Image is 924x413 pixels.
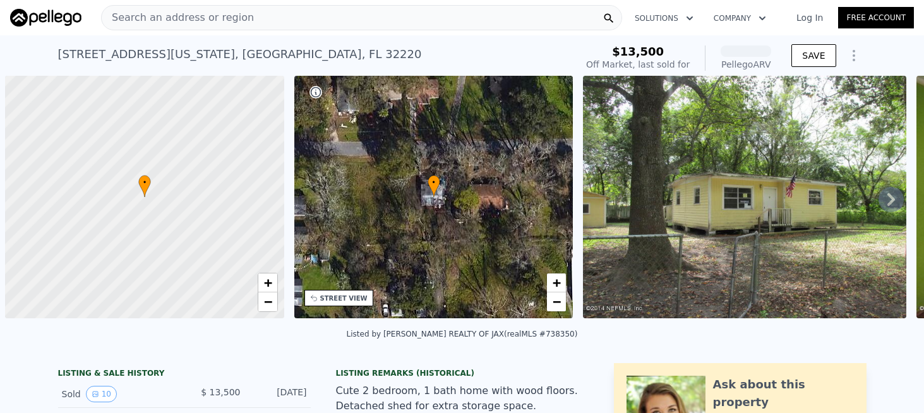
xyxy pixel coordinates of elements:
div: STREET VIEW [320,294,368,303]
span: + [553,275,561,290]
span: − [263,294,272,309]
span: + [263,275,272,290]
div: Off Market, last sold for [586,58,690,71]
button: Solutions [625,7,704,30]
a: Zoom out [547,292,566,311]
span: $13,500 [612,45,664,58]
div: [DATE] [251,386,307,402]
a: Free Account [838,7,914,28]
div: Ask about this property [713,376,854,411]
span: − [553,294,561,309]
div: Listing Remarks (Historical) [336,368,589,378]
a: Log In [781,11,838,24]
div: • [138,175,151,197]
button: Show Options [841,43,867,68]
span: $ 13,500 [201,387,240,397]
div: • [428,175,440,197]
div: [STREET_ADDRESS][US_STATE] , [GEOGRAPHIC_DATA] , FL 32220 [58,45,422,63]
a: Zoom in [547,273,566,292]
span: Search an address or region [102,10,254,25]
div: Pellego ARV [721,58,771,71]
button: Company [704,7,776,30]
div: Listed by [PERSON_NAME] REALTY OF JAX (realMLS #738350) [347,330,578,338]
span: • [428,177,440,188]
a: Zoom in [258,273,277,292]
div: LISTING & SALE HISTORY [58,368,311,381]
button: View historical data [86,386,117,402]
div: Sold [62,386,174,402]
span: • [138,177,151,188]
img: Sale: 24598532 Parcel: 34677663 [583,76,906,318]
a: Zoom out [258,292,277,311]
img: Pellego [10,9,81,27]
button: SAVE [791,44,836,67]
